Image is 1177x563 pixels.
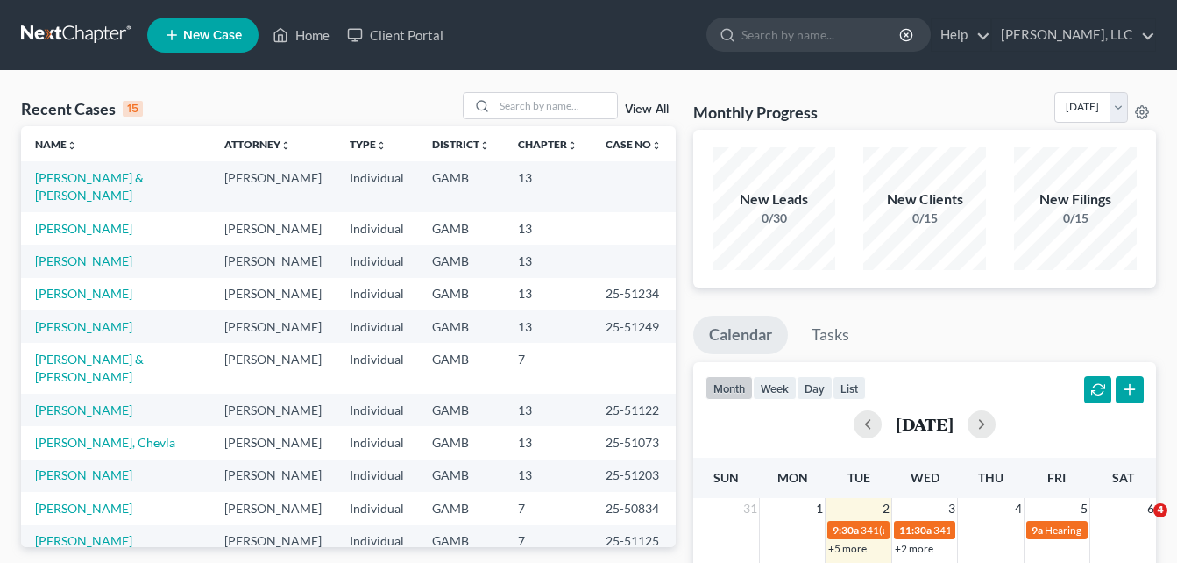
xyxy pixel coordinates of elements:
[741,498,759,519] span: 31
[504,212,592,245] td: 13
[336,343,418,393] td: Individual
[336,394,418,426] td: Individual
[418,460,504,492] td: GAMB
[861,524,1030,537] span: 341(a) meeting for [PERSON_NAME]
[210,212,336,245] td: [PERSON_NAME]
[336,212,418,245] td: Individual
[592,310,676,343] td: 25-51249
[1047,470,1066,485] span: Fri
[35,170,144,203] a: [PERSON_NAME] & [PERSON_NAME]
[828,542,867,555] a: +5 more
[224,138,291,151] a: Attorneyunfold_more
[210,343,336,393] td: [PERSON_NAME]
[705,376,753,400] button: month
[264,19,338,51] a: Home
[895,542,933,555] a: +2 more
[504,426,592,459] td: 13
[777,470,808,485] span: Mon
[35,352,144,384] a: [PERSON_NAME] & [PERSON_NAME]
[814,498,825,519] span: 1
[35,403,132,417] a: [PERSON_NAME]
[336,310,418,343] td: Individual
[518,138,578,151] a: Chapterunfold_more
[494,93,617,118] input: Search by name...
[336,426,418,459] td: Individual
[1032,524,1043,537] span: 9a
[210,245,336,277] td: [PERSON_NAME]
[741,18,902,51] input: Search by name...
[210,161,336,211] td: [PERSON_NAME]
[67,140,77,151] i: unfold_more
[418,310,504,343] td: GAMB
[592,492,676,524] td: 25-50834
[1014,210,1137,227] div: 0/15
[833,376,866,400] button: list
[753,376,797,400] button: week
[693,102,818,123] h3: Monthly Progress
[336,460,418,492] td: Individual
[1112,470,1134,485] span: Sat
[1153,503,1167,517] span: 4
[847,470,870,485] span: Tue
[896,415,954,433] h2: [DATE]
[336,278,418,310] td: Individual
[947,498,957,519] span: 3
[863,189,986,210] div: New Clients
[432,138,490,151] a: Districtunfold_more
[376,140,386,151] i: unfold_more
[863,210,986,227] div: 0/15
[713,189,835,210] div: New Leads
[336,492,418,524] td: Individual
[899,524,932,537] span: 11:30a
[504,492,592,524] td: 7
[210,310,336,343] td: [PERSON_NAME]
[833,524,859,537] span: 9:30a
[210,426,336,459] td: [PERSON_NAME]
[183,29,242,42] span: New Case
[280,140,291,151] i: unfold_more
[504,161,592,211] td: 13
[418,278,504,310] td: GAMB
[932,19,990,51] a: Help
[992,19,1155,51] a: [PERSON_NAME], LLC
[418,492,504,524] td: GAMB
[418,161,504,211] td: GAMB
[210,492,336,524] td: [PERSON_NAME]
[35,286,132,301] a: [PERSON_NAME]
[1013,498,1024,519] span: 4
[796,316,865,354] a: Tasks
[418,245,504,277] td: GAMB
[418,343,504,393] td: GAMB
[933,524,1103,537] span: 341(a) meeting for [PERSON_NAME]
[504,343,592,393] td: 7
[21,98,143,119] div: Recent Cases
[336,245,418,277] td: Individual
[504,394,592,426] td: 13
[504,245,592,277] td: 13
[123,101,143,117] div: 15
[418,426,504,459] td: GAMB
[1145,498,1156,519] span: 6
[35,253,132,268] a: [PERSON_NAME]
[797,376,833,400] button: day
[479,140,490,151] i: unfold_more
[418,212,504,245] td: GAMB
[592,460,676,492] td: 25-51203
[35,501,132,516] a: [PERSON_NAME]
[504,278,592,310] td: 13
[350,138,386,151] a: Typeunfold_more
[911,470,939,485] span: Wed
[693,316,788,354] a: Calendar
[592,426,676,459] td: 25-51073
[210,394,336,426] td: [PERSON_NAME]
[504,310,592,343] td: 13
[567,140,578,151] i: unfold_more
[592,394,676,426] td: 25-51122
[713,470,739,485] span: Sun
[651,140,662,151] i: unfold_more
[35,435,175,450] a: [PERSON_NAME], Chevla
[1014,189,1137,210] div: New Filings
[625,103,669,116] a: View All
[881,498,891,519] span: 2
[606,138,662,151] a: Case Nounfold_more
